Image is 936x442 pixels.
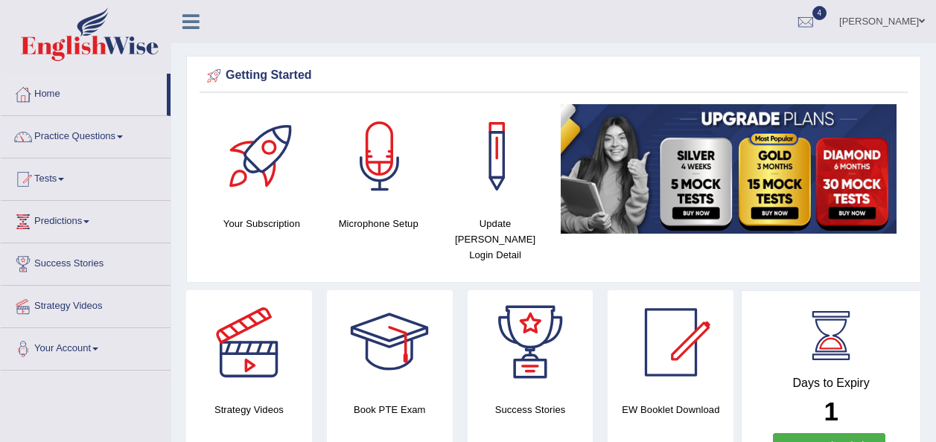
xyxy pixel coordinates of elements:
[203,65,904,87] div: Getting Started
[1,116,171,153] a: Practice Questions
[824,397,838,426] b: 1
[561,104,897,234] img: small5.jpg
[328,216,430,231] h4: Microphone Setup
[1,243,171,281] a: Success Stories
[758,377,904,390] h4: Days to Expiry
[1,201,171,238] a: Predictions
[1,328,171,365] a: Your Account
[211,216,313,231] h4: Your Subscription
[186,402,312,417] h4: Strategy Videos
[812,6,827,20] span: 4
[1,74,167,111] a: Home
[327,402,453,417] h4: Book PTE Exam
[608,402,733,417] h4: EW Booklet Download
[468,402,593,417] h4: Success Stories
[1,158,171,196] a: Tests
[445,216,547,263] h4: Update [PERSON_NAME] Login Detail
[1,286,171,323] a: Strategy Videos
